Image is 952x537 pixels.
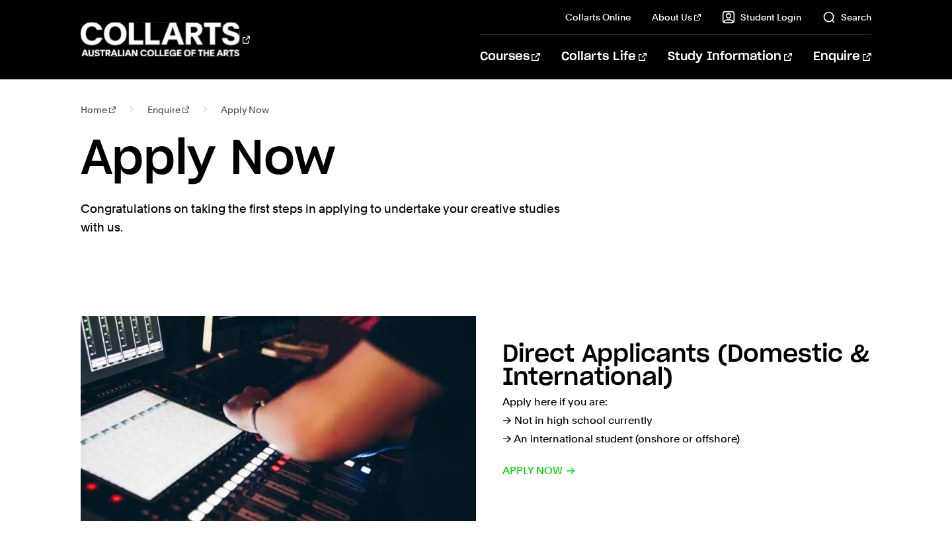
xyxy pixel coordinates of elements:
[822,11,871,24] a: Search
[81,21,250,58] div: Go to homepage
[81,200,563,237] p: Congratulations on taking the first steps in applying to undertake your creative studies with us.
[502,343,869,390] h2: Direct Applicants (Domestic & International)
[561,35,647,79] a: Collarts Life
[221,101,269,119] span: Apply Now
[668,35,792,79] a: Study Information
[565,11,631,24] a: Collarts Online
[502,393,871,448] p: Apply here if you are: → Not in high school currently → An international student (onshore or offs...
[722,11,801,24] a: Student Login
[81,130,871,189] h1: Apply Now
[502,462,576,480] span: Apply now
[813,35,871,79] a: Enquire
[147,101,189,119] a: Enquire
[81,316,871,521] a: Direct Applicants (Domestic & International) Apply here if you are:→ Not in high school currently...
[81,101,116,119] a: Home
[480,35,540,79] a: Courses
[652,11,701,24] a: About Us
